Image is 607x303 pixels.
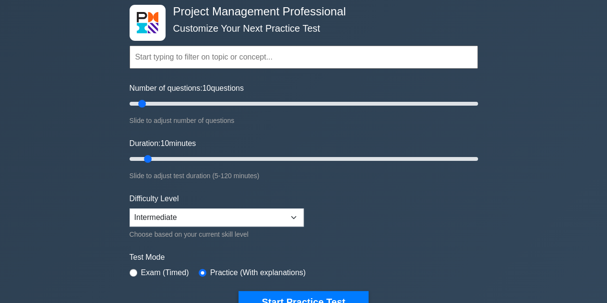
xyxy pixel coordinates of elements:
[130,138,196,149] label: Duration: minutes
[169,5,431,19] h4: Project Management Professional
[130,115,478,126] div: Slide to adjust number of questions
[210,267,306,279] label: Practice (With explanations)
[141,267,189,279] label: Exam (Timed)
[130,170,478,182] div: Slide to adjust test duration (5-120 minutes)
[160,139,169,147] span: 10
[130,252,478,263] label: Test Mode
[130,229,304,240] div: Choose based on your current skill level
[202,84,211,92] span: 10
[130,46,478,69] input: Start typing to filter on topic or concept...
[130,193,179,205] label: Difficulty Level
[130,83,244,94] label: Number of questions: questions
